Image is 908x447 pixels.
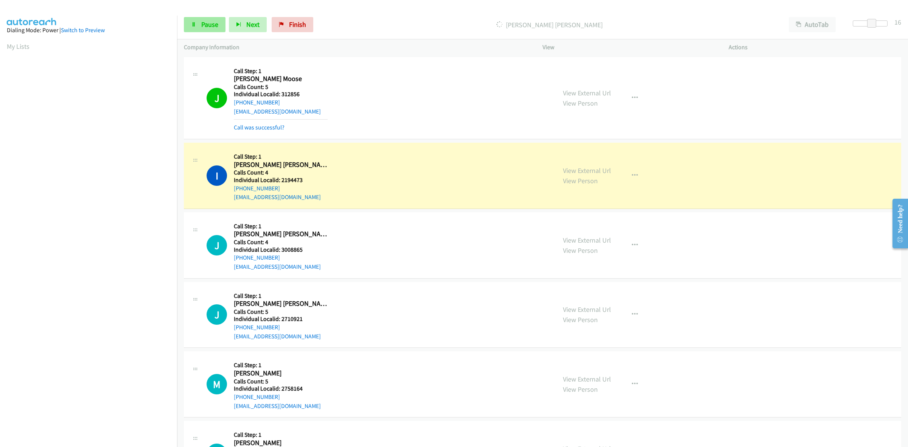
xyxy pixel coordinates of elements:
[7,26,170,35] div: Dialing Mode: Power |
[207,304,227,325] div: The call is yet to be attempted
[7,42,30,51] a: My Lists
[234,324,280,331] a: [PHONE_NUMBER]
[207,235,227,255] div: The call is yet to be attempted
[234,160,328,169] h2: [PERSON_NAME] [PERSON_NAME]
[234,263,321,270] a: [EMAIL_ADDRESS][DOMAIN_NAME]
[207,374,227,394] div: The call is yet to be attempted
[234,176,328,184] h5: Individual Localid: 2194473
[201,20,218,29] span: Pause
[234,169,328,176] h5: Calls Count: 4
[234,83,328,91] h5: Calls Count: 5
[563,305,611,314] a: View External Url
[234,75,328,83] h2: [PERSON_NAME] Moose
[563,166,611,175] a: View External Url
[234,431,328,439] h5: Call Step: 1
[234,223,328,230] h5: Call Step: 1
[234,238,328,246] h5: Calls Count: 4
[234,361,328,369] h5: Call Step: 1
[207,165,227,186] h1: I
[886,193,908,254] iframe: Resource Center
[234,333,321,340] a: [EMAIL_ADDRESS][DOMAIN_NAME]
[289,20,306,29] span: Finish
[789,17,836,32] button: AutoTab
[543,43,715,52] p: View
[563,385,598,394] a: View Person
[234,99,280,106] a: [PHONE_NUMBER]
[207,235,227,255] h1: J
[234,108,321,115] a: [EMAIL_ADDRESS][DOMAIN_NAME]
[234,308,328,316] h5: Calls Count: 5
[246,20,260,29] span: Next
[272,17,313,32] a: Finish
[61,26,105,34] a: Switch to Preview
[7,58,177,418] iframe: Dialpad
[563,375,611,383] a: View External Url
[563,315,598,324] a: View Person
[234,393,280,400] a: [PHONE_NUMBER]
[234,67,328,75] h5: Call Step: 1
[234,124,285,131] a: Call was successful?
[563,246,598,255] a: View Person
[234,90,328,98] h5: Individual Localid: 312856
[184,17,225,32] a: Pause
[323,20,775,30] p: [PERSON_NAME] [PERSON_NAME]
[229,17,267,32] button: Next
[563,89,611,97] a: View External Url
[234,153,328,160] h5: Call Step: 1
[563,99,598,107] a: View Person
[234,254,280,261] a: [PHONE_NUMBER]
[234,315,328,323] h5: Individual Localid: 2710921
[234,185,280,192] a: [PHONE_NUMBER]
[234,299,328,308] h2: [PERSON_NAME] [PERSON_NAME]
[234,193,321,201] a: [EMAIL_ADDRESS][DOMAIN_NAME]
[234,369,328,378] h2: [PERSON_NAME]
[207,304,227,325] h1: J
[207,88,227,108] h1: J
[184,43,529,52] p: Company Information
[729,43,901,52] p: Actions
[563,236,611,245] a: View External Url
[234,292,328,300] h5: Call Step: 1
[234,378,328,385] h5: Calls Count: 5
[234,385,328,392] h5: Individual Localid: 2758164
[234,246,328,254] h5: Individual Localid: 3008865
[234,230,328,238] h2: [PERSON_NAME] [PERSON_NAME]
[894,17,901,27] div: 16
[207,374,227,394] h1: M
[563,176,598,185] a: View Person
[234,402,321,410] a: [EMAIL_ADDRESS][DOMAIN_NAME]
